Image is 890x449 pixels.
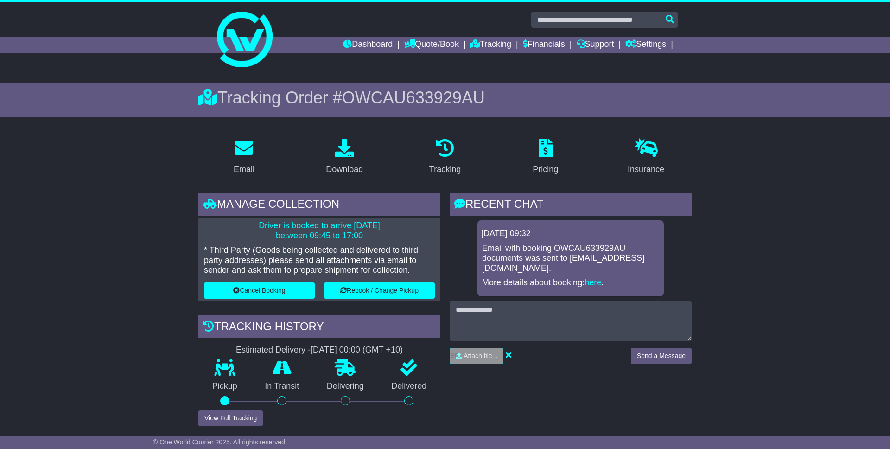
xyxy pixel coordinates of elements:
[326,163,363,176] div: Download
[198,381,251,391] p: Pickup
[324,282,435,299] button: Rebook / Change Pickup
[631,348,692,364] button: Send a Message
[198,193,440,218] div: Manage collection
[404,37,459,53] a: Quote/Book
[523,37,565,53] a: Financials
[482,244,659,274] p: Email with booking OWCAU633929AU documents was sent to [EMAIL_ADDRESS][DOMAIN_NAME].
[198,88,692,108] div: Tracking Order #
[527,135,564,179] a: Pricing
[533,163,558,176] div: Pricing
[204,221,435,241] p: Driver is booked to arrive [DATE] between 09:45 to 17:00
[313,381,378,391] p: Delivering
[320,135,369,179] a: Download
[234,163,254,176] div: Email
[228,135,261,179] a: Email
[625,37,666,53] a: Settings
[622,135,670,179] a: Insurance
[577,37,614,53] a: Support
[251,381,313,391] p: In Transit
[311,345,403,355] div: [DATE] 00:00 (GMT +10)
[198,315,440,340] div: Tracking history
[450,193,692,218] div: RECENT CHAT
[423,135,467,179] a: Tracking
[429,163,461,176] div: Tracking
[482,278,659,288] p: More details about booking: .
[153,438,287,446] span: © One World Courier 2025. All rights reserved.
[628,163,664,176] div: Insurance
[343,37,393,53] a: Dashboard
[585,278,601,287] a: here
[378,381,441,391] p: Delivered
[204,245,435,276] p: * Third Party (Goods being collected and delivered to third party addresses) please send all atta...
[342,88,485,107] span: OWCAU633929AU
[198,345,440,355] div: Estimated Delivery -
[204,282,315,299] button: Cancel Booking
[481,229,660,239] div: [DATE] 09:32
[198,410,263,426] button: View Full Tracking
[470,37,511,53] a: Tracking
